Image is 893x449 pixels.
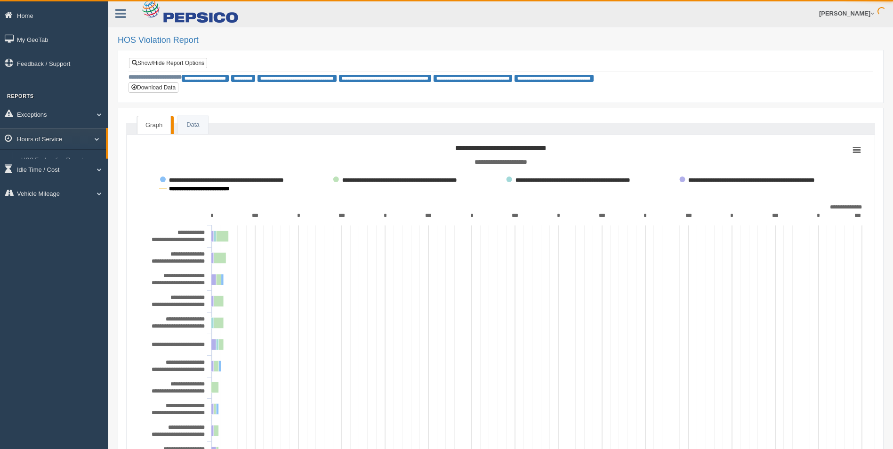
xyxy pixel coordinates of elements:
a: HOS Explanation Reports [17,152,106,169]
a: Show/Hide Report Options [129,58,207,68]
button: Download Data [129,82,178,93]
h2: HOS Violation Report [118,36,884,45]
a: Graph [137,116,171,135]
a: Data [178,115,208,135]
